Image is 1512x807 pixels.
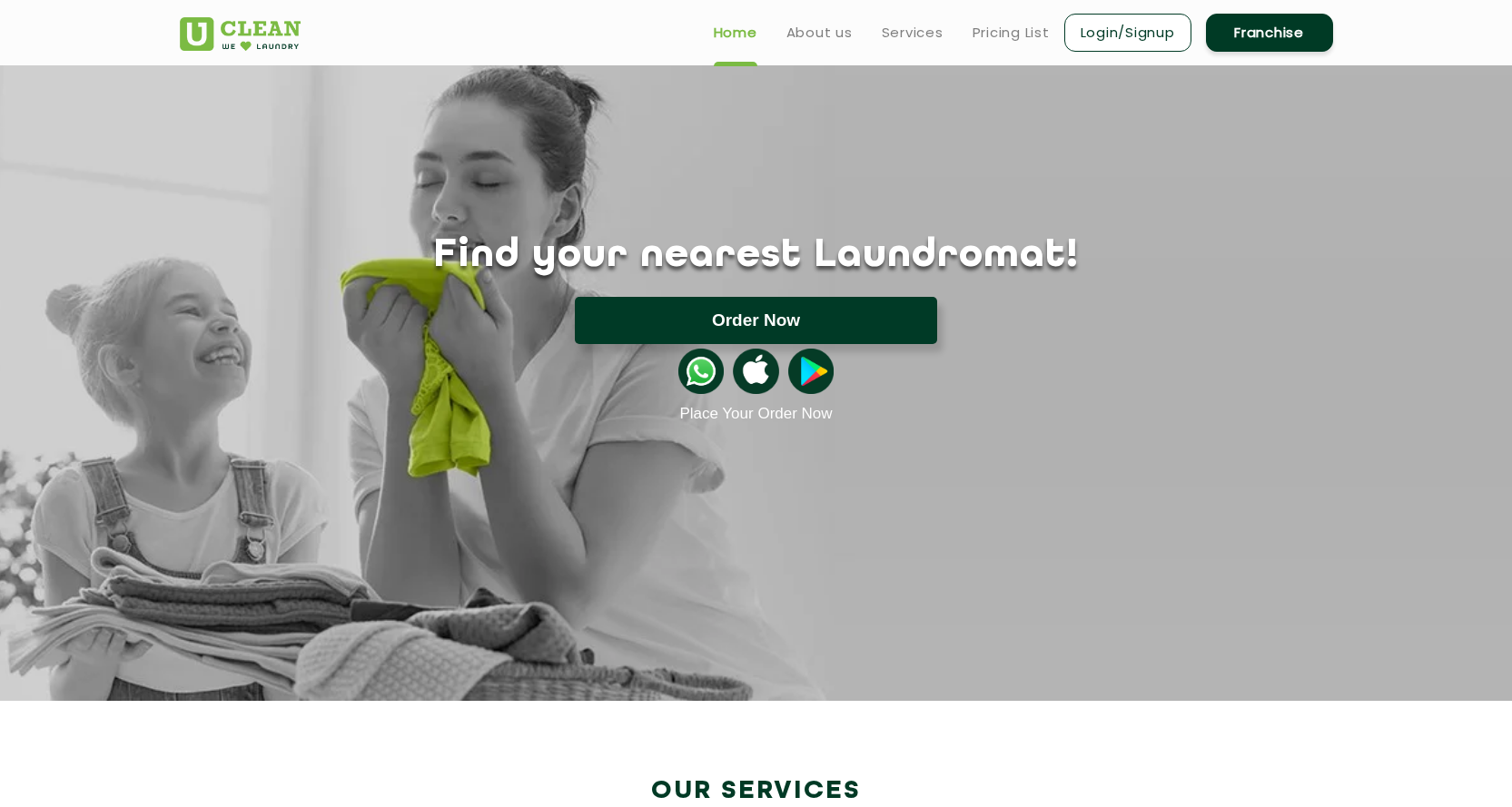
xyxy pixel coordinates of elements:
a: Pricing List [973,22,1050,44]
img: whatsappicon.png [678,349,724,394]
img: apple-icon.png [733,349,778,394]
img: UClean Laundry and Dry Cleaning [180,17,301,51]
a: About us [786,22,853,44]
h1: Find your nearest Laundromat! [166,233,1347,279]
button: Order Now [575,297,937,344]
a: Place Your Order Now [679,405,832,423]
a: Login/Signup [1064,14,1191,52]
img: playstoreicon.png [788,349,834,394]
a: Services [882,22,944,44]
h2: Our Services [180,776,1333,806]
a: Home [714,22,757,44]
a: Franchise [1206,14,1333,52]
